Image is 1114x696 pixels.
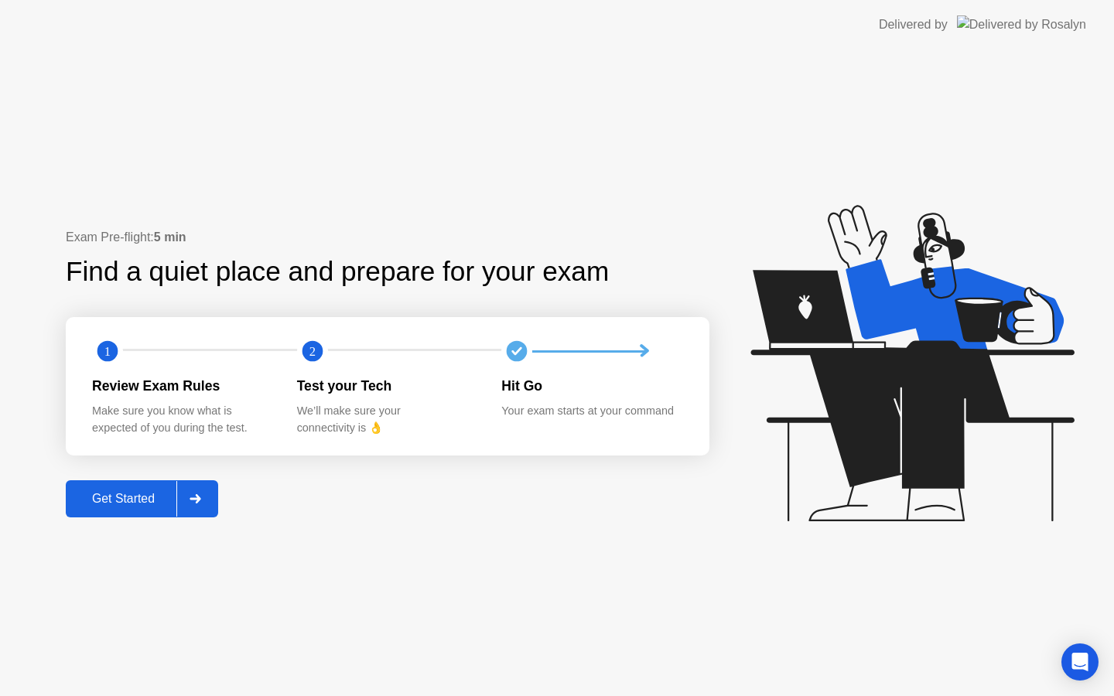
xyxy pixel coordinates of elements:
[879,15,948,34] div: Delivered by
[104,344,111,359] text: 1
[501,403,682,420] div: Your exam starts at your command
[297,376,477,396] div: Test your Tech
[92,403,272,436] div: Make sure you know what is expected of you during the test.
[957,15,1086,33] img: Delivered by Rosalyn
[66,228,709,247] div: Exam Pre-flight:
[154,230,186,244] b: 5 min
[297,403,477,436] div: We’ll make sure your connectivity is 👌
[309,344,316,359] text: 2
[501,376,682,396] div: Hit Go
[92,376,272,396] div: Review Exam Rules
[66,480,218,517] button: Get Started
[66,251,611,292] div: Find a quiet place and prepare for your exam
[70,492,176,506] div: Get Started
[1061,643,1099,681] div: Open Intercom Messenger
